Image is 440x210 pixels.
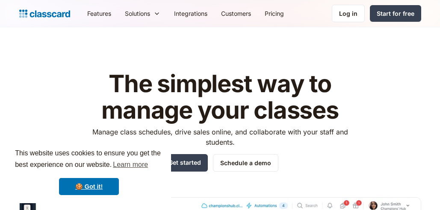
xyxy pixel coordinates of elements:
[258,4,291,23] a: Pricing
[7,140,171,203] div: cookieconsent
[112,158,149,171] a: learn more about cookies
[15,148,163,171] span: This website uses cookies to ensure you get the best experience on our website.
[167,4,214,23] a: Integrations
[213,154,278,172] a: Schedule a demo
[214,4,258,23] a: Customers
[19,8,70,20] a: home
[125,9,150,18] div: Solutions
[162,154,208,172] a: Get started
[118,4,167,23] div: Solutions
[84,127,356,147] p: Manage class schedules, drive sales online, and collaborate with your staff and students.
[377,9,414,18] div: Start for free
[59,178,119,195] a: dismiss cookie message
[339,9,357,18] div: Log in
[84,71,356,123] h1: The simplest way to manage your classes
[332,5,365,22] a: Log in
[80,4,118,23] a: Features
[370,5,421,22] a: Start for free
